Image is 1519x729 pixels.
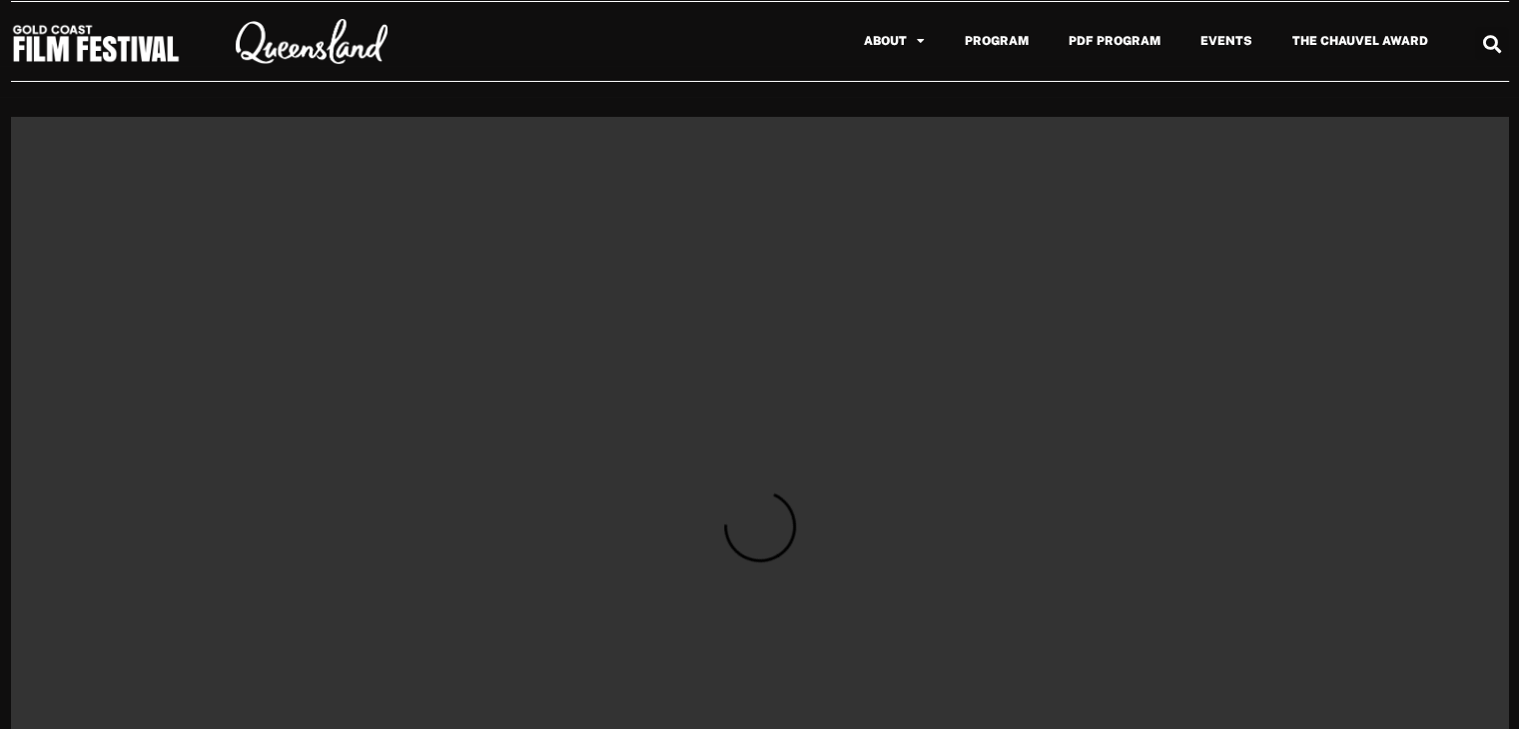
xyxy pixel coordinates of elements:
a: Program [945,18,1049,64]
a: About [844,18,945,64]
a: Events [1180,18,1272,64]
a: The Chauvel Award [1272,18,1448,64]
nav: Menu [434,18,1448,64]
div: Search [1475,27,1508,60]
a: PDF Program [1049,18,1180,64]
